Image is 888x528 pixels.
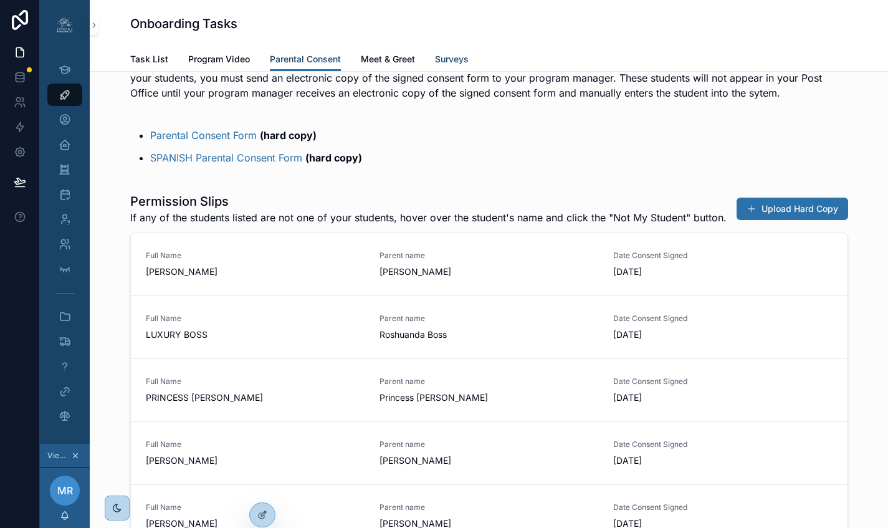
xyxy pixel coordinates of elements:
span: Meet & Greet [361,53,415,65]
span: [DATE] [613,329,774,341]
a: Full Name[PERSON_NAME]Parent name[PERSON_NAME]Date Consent Signed[DATE] [131,421,847,484]
span: If any of the students listed are not one of your students, hover over the student's name and cli... [130,210,727,225]
span: Parent name [380,377,598,386]
span: Program Video [188,53,250,65]
span: [DATE] [613,266,774,278]
strong: (hard copy) [260,129,317,142]
span: Full Name [146,439,365,449]
a: Full NameLUXURY BOSSParent nameRoshuanda BossDate Consent Signed[DATE] [131,295,847,358]
span: Parent name [380,439,598,449]
strong: (hard copy) [305,151,362,164]
a: Program Video [188,48,250,73]
span: Full Name [146,377,365,386]
span: [DATE] [613,391,774,404]
span: Princess [PERSON_NAME] [380,391,598,404]
span: Parent name [380,314,598,324]
a: Full Name[PERSON_NAME]Parent name[PERSON_NAME]Date Consent Signed[DATE] [131,233,847,295]
span: Full Name [146,314,365,324]
span: Date Consent Signed [613,251,774,261]
span: Parental Consent [270,53,341,65]
span: Roshuanda Boss [380,329,598,341]
a: SPANISH Parental Consent Form [150,151,302,164]
span: Task List [130,53,168,65]
h1: Permission Slips [130,193,727,210]
span: Viewing as [PERSON_NAME] [47,451,69,461]
span: Date Consent Signed [613,502,774,512]
span: [PERSON_NAME] [146,454,365,467]
span: [PERSON_NAME] [380,454,598,467]
a: Task List [130,48,168,73]
a: Surveys [435,48,469,73]
span: [PERSON_NAME] [380,266,598,278]
span: LUXURY BOSS [146,329,365,341]
span: MR [57,483,73,498]
span: Date Consent Signed [613,314,774,324]
a: Meet & Greet [361,48,415,73]
p: IF you use a hard copy parental consent form for one or more of your students, you must send an e... [130,55,848,100]
span: Date Consent Signed [613,377,774,386]
span: Surveys [435,53,469,65]
a: Parental Consent [270,48,341,72]
a: Full NamePRINCESS [PERSON_NAME]Parent namePrincess [PERSON_NAME]Date Consent Signed[DATE] [131,358,847,421]
div: scrollable content [40,50,90,444]
span: Parent name [380,502,598,512]
img: App logo [55,15,75,35]
button: Upload Hard Copy [737,198,848,220]
span: [DATE] [613,454,774,467]
span: Date Consent Signed [613,439,774,449]
span: Full Name [146,502,365,512]
span: Full Name [146,251,365,261]
a: Parental Consent Form [150,129,257,142]
span: Parent name [380,251,598,261]
span: PRINCESS [PERSON_NAME] [146,391,365,404]
span: [PERSON_NAME] [146,266,365,278]
h1: Onboarding Tasks [130,15,237,32]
